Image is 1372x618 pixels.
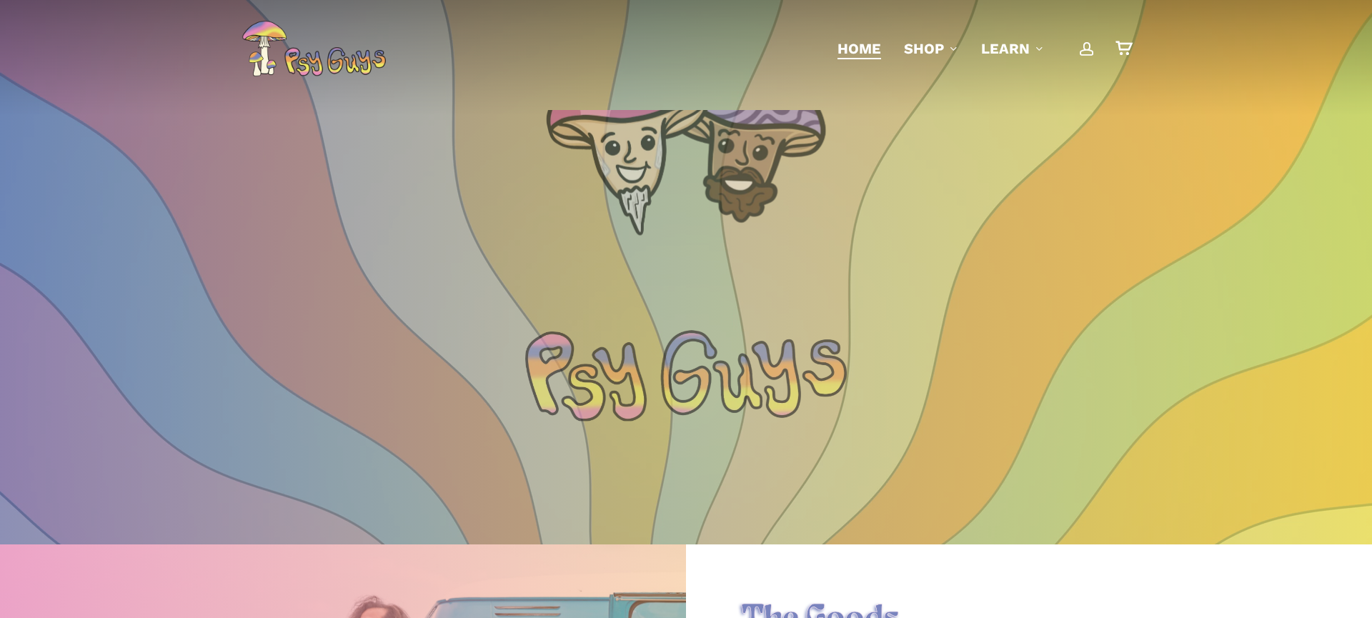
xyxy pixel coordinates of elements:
[525,330,847,421] img: Psychedelic PsyGuys Text Logo
[981,39,1044,59] a: Learn
[837,39,881,59] a: Home
[837,40,881,57] span: Home
[242,20,386,77] img: PsyGuys
[981,40,1030,57] span: Learn
[904,39,958,59] a: Shop
[543,38,829,252] img: PsyGuys Heads Logo
[904,40,944,57] span: Shop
